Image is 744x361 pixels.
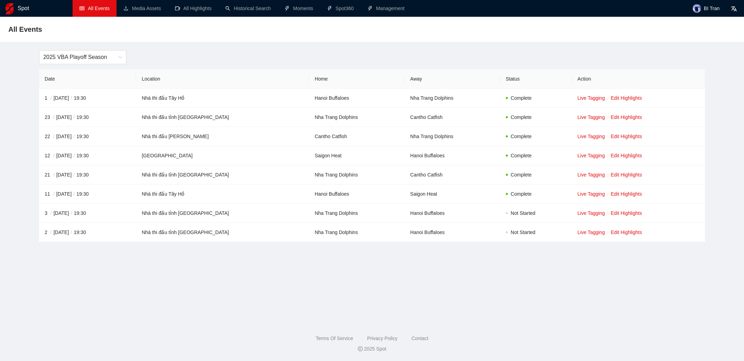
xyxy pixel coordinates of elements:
span: Complete [511,172,532,178]
th: Location [136,69,309,89]
td: 2 [DATE] 19:30 [39,223,136,242]
a: Live Tagging [578,95,605,101]
td: Nha Trang Dolphins [309,204,405,223]
td: Cantho Catfish [309,127,405,146]
td: Nhà thi đấu tỉnh [GEOGRAPHIC_DATA] [136,165,309,185]
a: Live Tagging [578,153,605,158]
td: Hanoi Buffaloes [405,223,500,242]
a: Live Tagging [578,134,605,139]
span: Complete [511,95,532,101]
th: Away [405,69,500,89]
td: Nha Trang Dolphins [405,127,500,146]
a: Contact [412,336,428,341]
a: Edit Highlights [611,134,642,139]
span: / [69,210,74,216]
a: Edit Highlights [611,191,642,197]
a: Live Tagging [578,172,605,178]
span: Complete [511,114,532,120]
td: Cantho Catfish [405,108,500,127]
td: Hanoi Buffaloes [309,89,405,108]
span: Complete [511,153,532,158]
td: Nha Trang Dolphins [309,108,405,127]
span: Not Started [511,230,535,235]
a: thunderboltMoments [285,6,313,11]
a: thunderboltSpot360 [327,6,354,11]
img: avatar [693,4,701,13]
span: / [51,191,56,197]
span: / [49,230,54,235]
th: Action [572,69,705,89]
a: video-cameraAll Highlights [175,6,212,11]
a: uploadMedia Assets [123,6,161,11]
span: / [72,153,76,158]
td: 21 [DATE] 19:30 [39,165,136,185]
td: Hanoi Buffaloes [405,146,500,165]
td: Nhà thi đấu [PERSON_NAME] [136,127,309,146]
td: Hanoi Buffaloes [405,204,500,223]
td: Cantho Catfish [405,165,500,185]
td: Saigon Heat [405,185,500,204]
td: Nhà thi đấu Tây Hồ [136,89,309,108]
span: / [72,134,76,139]
span: / [51,114,56,120]
td: 12 [DATE] 19:30 [39,146,136,165]
td: 23 [DATE] 19:30 [39,108,136,127]
th: Status [500,69,572,89]
td: Saigon Heat [309,146,405,165]
td: Nha Trang Dolphins [309,223,405,242]
a: Privacy Policy [367,336,397,341]
a: Terms Of Service [316,336,353,341]
td: 11 [DATE] 19:30 [39,185,136,204]
a: Edit Highlights [611,95,642,101]
span: table [80,6,84,11]
td: Nha Trang Dolphins [309,165,405,185]
span: Not Started [511,210,535,216]
span: / [72,172,76,178]
td: Nhà thi đấu tỉnh [GEOGRAPHIC_DATA] [136,223,309,242]
span: All Events [8,24,42,35]
span: / [49,95,54,101]
a: Live Tagging [578,210,605,216]
span: Complete [511,134,532,139]
td: [GEOGRAPHIC_DATA] [136,146,309,165]
th: Home [309,69,405,89]
span: / [72,114,76,120]
td: Nhà thi đấu Tây Hồ [136,185,309,204]
a: Edit Highlights [611,230,642,235]
td: Nhà thi đấu tỉnh [GEOGRAPHIC_DATA] [136,108,309,127]
span: / [69,230,74,235]
span: / [51,172,56,178]
a: Edit Highlights [611,114,642,120]
span: All Events [88,6,110,11]
span: / [51,153,56,158]
span: / [51,134,56,139]
td: Hanoi Buffaloes [309,185,405,204]
span: Complete [511,191,532,197]
td: Nhà thi đấu tỉnh [GEOGRAPHIC_DATA] [136,204,309,223]
a: thunderboltManagement [368,6,405,11]
th: Date [39,69,136,89]
span: / [72,191,76,197]
span: / [49,210,54,216]
td: 3 [DATE] 19:30 [39,204,136,223]
td: 22 [DATE] 19:30 [39,127,136,146]
span: copyright [358,346,363,351]
a: Edit Highlights [611,153,642,158]
a: Edit Highlights [611,172,642,178]
a: Live Tagging [578,230,605,235]
a: Edit Highlights [611,210,642,216]
span: 2025 VBA Playoff Season [43,51,122,64]
a: Live Tagging [578,191,605,197]
span: / [69,95,74,101]
td: 1 [DATE] 19:30 [39,89,136,108]
div: 2025 Spot [6,345,738,353]
a: Live Tagging [578,114,605,120]
td: Nha Trang Dolphins [405,89,500,108]
a: searchHistorical Search [225,6,271,11]
img: logo [6,3,14,14]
